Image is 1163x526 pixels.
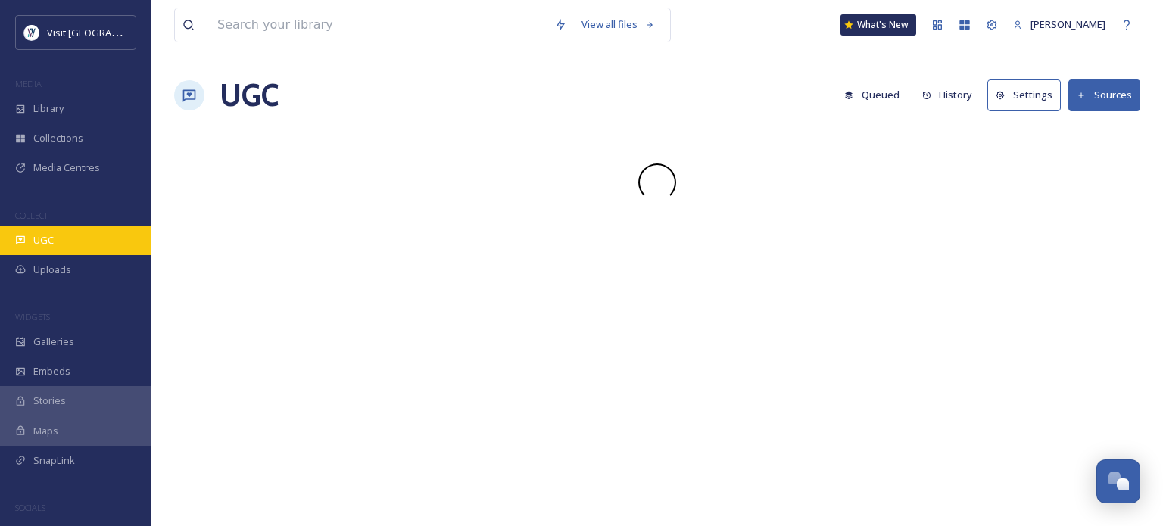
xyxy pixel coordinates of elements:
[1006,10,1113,39] a: [PERSON_NAME]
[15,210,48,221] span: COLLECT
[24,25,39,40] img: Untitled%20design%20%2897%29.png
[1096,459,1140,503] button: Open Chat
[15,78,42,89] span: MEDIA
[1068,79,1140,110] button: Sources
[33,131,83,145] span: Collections
[47,25,164,39] span: Visit [GEOGRAPHIC_DATA]
[33,160,100,175] span: Media Centres
[1030,17,1105,31] span: [PERSON_NAME]
[33,453,75,468] span: SnapLink
[987,79,1061,110] button: Settings
[840,14,916,36] a: What's New
[33,335,74,349] span: Galleries
[837,80,915,110] a: Queued
[837,80,907,110] button: Queued
[220,73,279,118] a: UGC
[15,502,45,513] span: SOCIALS
[33,424,58,438] span: Maps
[33,263,71,277] span: Uploads
[33,233,54,247] span: UGC
[987,79,1068,110] a: Settings
[33,364,70,378] span: Embeds
[210,8,547,42] input: Search your library
[15,311,50,322] span: WIDGETS
[574,10,663,39] a: View all files
[915,80,981,110] button: History
[33,101,64,116] span: Library
[33,394,66,408] span: Stories
[915,80,988,110] a: History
